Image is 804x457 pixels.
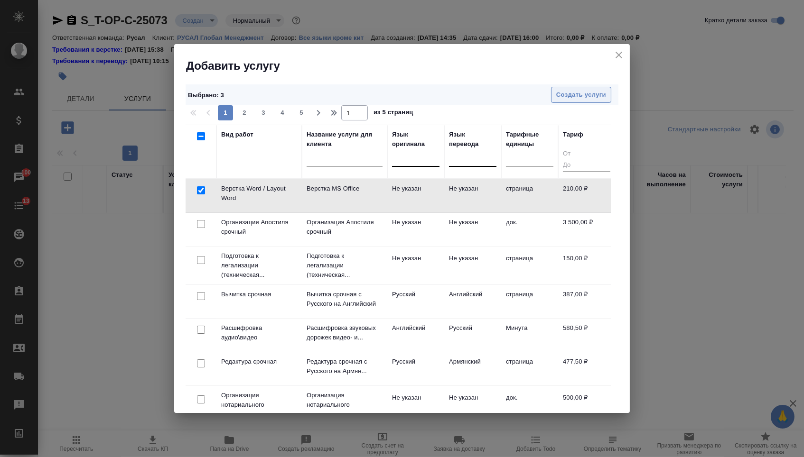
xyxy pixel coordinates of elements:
[563,160,610,172] input: До
[444,319,501,352] td: Русский
[501,388,558,421] td: док.
[612,48,626,62] button: close
[563,130,583,139] div: Тариф
[558,388,615,421] td: 500,00 ₽
[221,184,297,203] p: Верстка Word / Layout Word
[444,249,501,282] td: Не указан
[558,285,615,318] td: 387,00 ₽
[501,179,558,212] td: страница
[501,249,558,282] td: страница
[387,213,444,246] td: Не указан
[221,323,297,342] p: Расшифровка аудио\видео
[501,213,558,246] td: док.
[221,130,253,139] div: Вид работ
[392,130,439,149] div: Язык оригинала
[294,108,309,118] span: 5
[449,130,496,149] div: Язык перевода
[237,105,252,120] button: 2
[387,352,444,385] td: Русский
[256,108,271,118] span: 3
[501,319,558,352] td: Минута
[558,179,615,212] td: 210,00 ₽
[307,130,383,149] div: Название услуги для клиента
[551,87,611,103] button: Создать услуги
[563,148,610,160] input: От
[307,290,383,309] p: Вычитка срочная с Русского на Английский
[221,391,297,419] p: Организация нотариального удостоверен...
[307,218,383,237] p: Организация Апостиля срочный
[307,251,383,280] p: Подготовка к легализации (техническая...
[307,357,383,376] p: Редактура срочная с Русского на Армян...
[221,218,297,237] p: Организация Апостиля срочный
[501,285,558,318] td: страница
[506,130,553,149] div: Тарифные единицы
[221,290,297,299] p: Вычитка срочная
[374,107,413,120] span: из 5 страниц
[221,251,297,280] p: Подготовка к легализации (техническая...
[556,90,606,101] span: Создать услуги
[387,388,444,421] td: Не указан
[307,184,383,193] p: Верстка MS Office
[444,388,501,421] td: Не указан
[186,58,630,73] h2: Добавить услугу
[444,179,501,212] td: Не указан
[501,352,558,385] td: страница
[275,105,290,120] button: 4
[558,319,615,352] td: 580,50 ₽
[275,108,290,118] span: 4
[188,91,224,99] span: Выбрано : 3
[558,213,615,246] td: 3 500,00 ₽
[256,105,271,120] button: 3
[237,108,252,118] span: 2
[444,285,501,318] td: Английский
[444,213,501,246] td: Не указан
[387,179,444,212] td: Не указан
[558,249,615,282] td: 150,00 ₽
[558,352,615,385] td: 477,50 ₽
[387,285,444,318] td: Русский
[221,357,297,366] p: Редактура срочная
[387,319,444,352] td: Английский
[307,323,383,342] p: Расшифровка звуковых дорожек видео- и...
[444,352,501,385] td: Армянский
[307,391,383,419] p: Организация нотариального удостоверен...
[294,105,309,120] button: 5
[387,249,444,282] td: Не указан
